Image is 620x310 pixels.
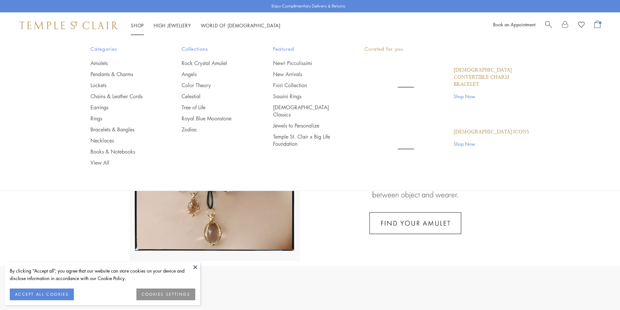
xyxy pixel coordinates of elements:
[90,126,156,133] a: Bracelets & Bangles
[90,60,156,67] a: Amulets
[273,82,338,89] a: Fiori Collection
[273,60,338,67] a: New! Piccolissimi
[136,289,195,300] button: COOKIES SETTINGS
[578,20,585,30] a: View Wishlist
[273,122,338,129] a: Jewels to Personalize
[273,93,338,100] a: Sassini Rings
[201,22,281,29] a: World of [DEMOGRAPHIC_DATA]World of [DEMOGRAPHIC_DATA]
[454,140,529,147] a: Shop Now
[182,104,247,111] a: Tree of Life
[273,71,338,78] a: New Arrivals
[90,71,156,78] a: Pendants & Charms
[454,93,530,100] a: Shop Now
[594,20,600,30] a: Open Shopping Bag
[90,159,156,166] a: View All
[273,45,338,53] span: Featured
[131,22,144,29] a: ShopShop
[90,148,156,155] a: Books & Notebooks
[365,45,530,53] p: Curated for you
[10,289,74,300] button: ACCEPT ALL COOKIES
[273,104,338,118] a: [DEMOGRAPHIC_DATA] Classics
[273,133,338,147] a: Temple St. Clair x Big Life Foundation
[90,104,156,111] a: Earrings
[182,93,247,100] a: Celestial
[20,21,118,29] img: Temple St. Clair
[493,21,535,28] a: Book an Appointment
[90,115,156,122] a: Rings
[587,279,613,303] iframe: Gorgias live chat messenger
[271,3,345,9] p: Enjoy Complimentary Delivery & Returns
[454,67,530,88] a: [DEMOGRAPHIC_DATA] Convertible Charm Bracelet
[182,126,247,133] a: Zodiac
[182,115,247,122] a: Royal Blue Moonstone
[154,22,191,29] a: High JewelleryHigh Jewellery
[90,137,156,144] a: Necklaces
[90,82,156,89] a: Lockets
[131,21,281,30] nav: Main navigation
[182,71,247,78] a: Angels
[454,128,529,136] a: [DEMOGRAPHIC_DATA] Icons
[10,267,195,282] div: By clicking “Accept all”, you agree that our website can store cookies on your device and disclos...
[182,45,247,53] span: Collections
[90,45,156,53] span: Categories
[90,93,156,100] a: Chains & Leather Cords
[182,82,247,89] a: Color Theory
[182,60,247,67] a: Rock Crystal Amulet
[545,20,552,30] a: Search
